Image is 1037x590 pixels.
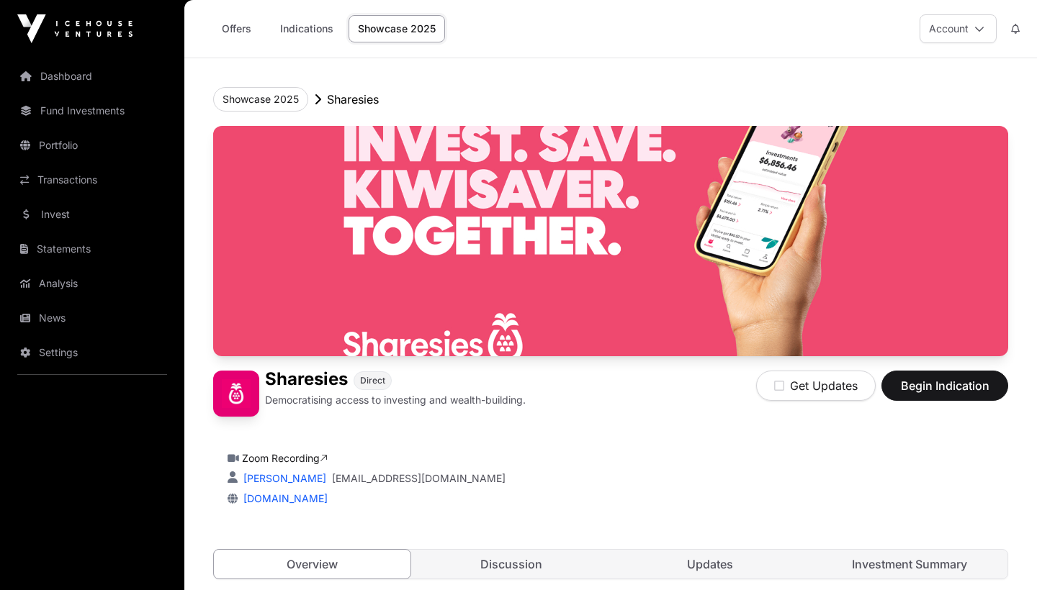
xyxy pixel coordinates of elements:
[349,15,445,42] a: Showcase 2025
[213,549,411,579] a: Overview
[241,472,326,484] a: [PERSON_NAME]
[881,371,1008,401] button: Begin Indication
[12,233,173,265] a: Statements
[12,268,173,299] a: Analysis
[12,60,173,92] a: Dashboard
[413,550,610,578] a: Discussion
[12,95,173,127] a: Fund Investments
[213,87,308,112] button: Showcase 2025
[271,15,343,42] a: Indications
[12,302,173,334] a: News
[213,126,1008,356] img: Sharesies
[12,199,173,230] a: Invest
[332,471,506,486] a: [EMAIL_ADDRESS][DOMAIN_NAME]
[360,375,385,386] span: Direct
[242,452,328,464] a: Zoom Recording
[12,337,173,368] a: Settings
[12,130,173,161] a: Portfolio
[881,385,1008,399] a: Begin Indication
[965,521,1037,590] div: Widget de chat
[965,521,1037,590] iframe: Chat Widget
[17,14,133,43] img: Icehouse Ventures Logo
[207,15,265,42] a: Offers
[265,371,348,390] h1: Sharesies
[238,492,328,504] a: [DOMAIN_NAME]
[12,164,173,196] a: Transactions
[899,377,990,394] span: Begin Indication
[756,371,876,401] button: Get Updates
[327,91,379,108] p: Sharesies
[213,371,259,417] img: Sharesies
[920,14,997,43] button: Account
[214,550,1007,578] nav: Tabs
[612,550,809,578] a: Updates
[265,393,526,407] p: Democratising access to investing and wealth-building.
[812,550,1008,578] a: Investment Summary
